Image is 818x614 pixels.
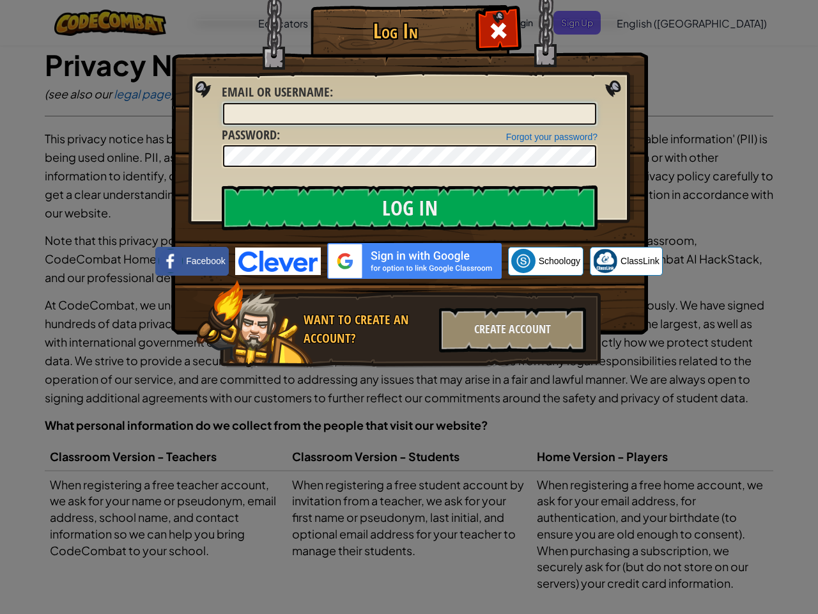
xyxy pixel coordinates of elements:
span: Facebook [186,255,225,267]
img: classlink-logo-small.png [593,249,617,273]
label: : [222,83,333,102]
span: ClassLink [621,255,660,267]
label: : [222,126,280,145]
a: Forgot your password? [506,132,598,142]
img: clever-logo-blue.png [235,248,321,275]
span: Password [222,126,277,143]
img: schoology.png [511,249,536,273]
span: Email or Username [222,83,330,100]
div: Create Account [439,308,586,352]
span: Schoology [539,255,580,267]
img: facebook_small.png [158,249,183,273]
div: Want to create an account? [304,311,431,347]
h1: Log In [314,20,477,42]
img: gplus_sso_button2.svg [327,243,502,279]
input: Log In [222,185,598,230]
